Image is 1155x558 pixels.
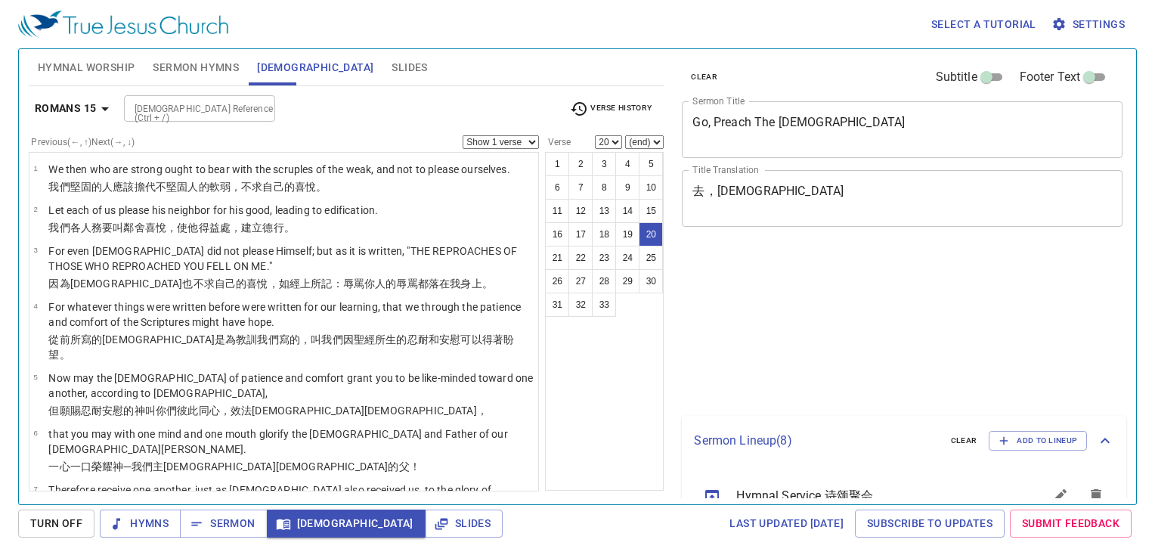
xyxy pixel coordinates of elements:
[1010,510,1132,538] a: Submit Feedback
[545,152,569,176] button: 1
[187,222,295,234] wg1519: 他得益處
[592,222,616,246] button: 18
[112,514,169,533] span: Hymns
[48,220,378,235] p: 我們
[592,152,616,176] button: 3
[33,205,37,213] span: 2
[38,58,135,77] span: Hymnal Worship
[333,277,493,290] wg1125: ：辱罵
[267,510,426,538] button: [DEMOGRAPHIC_DATA]
[81,460,420,473] wg1520: 口
[163,460,420,473] wg2962: [DEMOGRAPHIC_DATA]
[867,514,992,533] span: Subscribe to Updates
[676,243,1036,410] iframe: from-child
[723,510,850,538] a: Last updated [DATE]
[951,434,977,448] span: clear
[33,164,37,172] span: 1
[592,246,616,270] button: 23
[18,11,228,38] img: True Jesus Church
[931,15,1036,34] span: Select a tutorial
[568,199,593,223] button: 12
[592,269,616,293] button: 28
[182,277,492,290] wg5547: 也
[199,405,488,417] wg240: 同心
[1020,68,1081,86] span: Footer Text
[48,482,534,513] p: Therefore receive one another, just as [DEMOGRAPHIC_DATA] also received us, to the glory of [DEMO...
[33,429,37,437] span: 6
[33,246,37,254] span: 3
[568,222,593,246] button: 17
[48,179,509,194] p: 我們
[276,460,420,473] wg2424: [DEMOGRAPHIC_DATA]
[70,277,493,290] wg1063: [DEMOGRAPHIC_DATA]
[145,222,295,234] wg4139: 喜悅
[220,405,488,417] wg5426: ，效法
[545,222,569,246] button: 16
[295,181,327,193] wg1438: 喜悅
[736,487,1005,505] span: Hymnal Service 诗颂聚会
[425,510,503,538] button: Slides
[388,460,420,473] wg5547: 的父
[177,405,488,417] wg5213: 彼此
[615,246,639,270] button: 24
[989,431,1087,451] button: Add to Lineup
[192,514,255,533] span: Sermon
[639,222,663,246] button: 20
[437,514,491,533] span: Slides
[60,349,70,361] wg1680: 。
[199,181,327,193] wg771: 的軟弱
[477,405,488,417] wg2424: ，
[123,405,487,417] wg3874: 的神
[257,58,373,77] span: [DEMOGRAPHIC_DATA]
[615,269,639,293] button: 29
[592,199,616,223] button: 13
[100,510,181,538] button: Hymns
[450,277,493,290] wg1909: 我
[48,332,534,362] p: 從前所寫的
[48,299,534,330] p: For whatever things were written before were written for our learning, that we through the patien...
[29,95,121,122] button: Romans 15
[592,175,616,200] button: 8
[70,460,420,473] wg3661: 一
[615,152,639,176] button: 4
[156,405,488,417] wg1325: 你們
[545,199,569,223] button: 11
[615,199,639,223] button: 14
[204,277,493,290] wg3756: 求自己
[252,405,488,417] wg2596: [DEMOGRAPHIC_DATA]
[70,181,327,193] wg2249: 堅固的人
[570,100,652,118] span: Verse History
[692,184,1112,212] textarea: 去，[DEMOGRAPHIC_DATA]
[180,510,267,538] button: Sermon
[545,175,569,200] button: 6
[48,333,514,361] wg2251: 寫的
[48,276,534,291] p: 因為
[48,162,509,177] p: We then who are strong ought to bear with the scruples of the weak, and not to please ourselves.
[70,222,295,234] wg2257: 各人
[682,68,726,86] button: clear
[364,277,493,290] wg3679: 你
[316,181,327,193] wg700: 。
[1048,11,1131,39] button: Settings
[231,181,327,193] wg102: ，不
[231,222,295,234] wg18: ，建立
[129,100,246,117] input: Type Bible Reference
[729,514,844,533] span: Last updated [DATE]
[682,416,1126,466] div: Sermon Lineup(8)clearAdd to Lineup
[694,432,938,450] p: Sermon Lineup ( 8 )
[375,277,493,290] wg4571: 人的辱罵
[48,403,534,418] p: 但願賜忍耐
[48,203,378,218] p: Let each of us please his neighbor for his good, leading to edification.
[48,426,534,457] p: that you may with one mind and one mouth glorify the [DEMOGRAPHIC_DATA] and Father of our [DEMOGR...
[279,514,413,533] span: [DEMOGRAPHIC_DATA]
[568,269,593,293] button: 27
[236,277,493,290] wg1438: 的喜悅
[639,152,663,176] button: 5
[545,246,569,270] button: 21
[561,98,661,120] button: Verse History
[135,181,327,193] wg3784: 擔代
[418,277,493,290] wg3680: 都落
[156,181,327,193] wg941: 不堅固人
[592,293,616,317] button: 33
[568,152,593,176] button: 2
